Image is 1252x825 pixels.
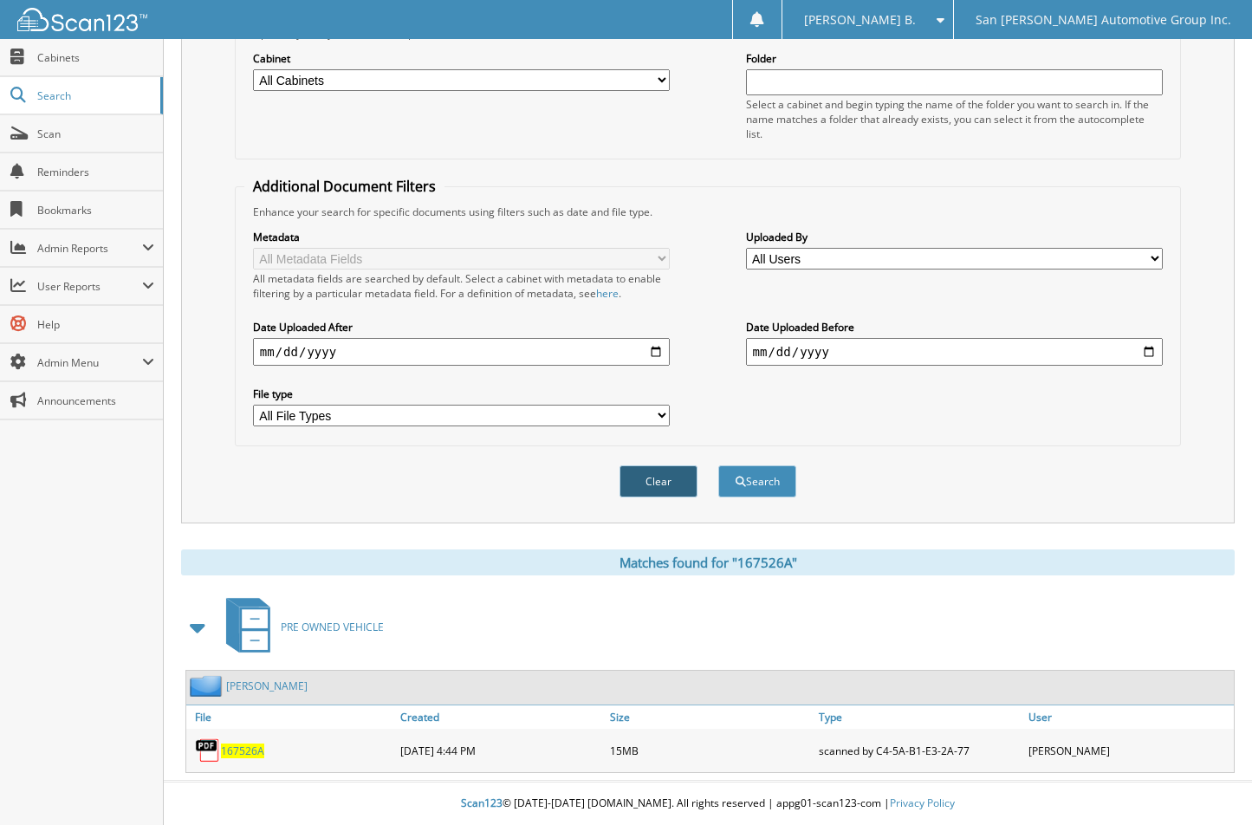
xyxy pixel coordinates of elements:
span: Announcements [37,393,154,408]
span: Admin Menu [37,355,142,370]
legend: Additional Document Filters [244,177,444,196]
div: 15MB [606,733,815,768]
div: Matches found for "167526A" [181,549,1235,575]
span: San [PERSON_NAME] Automotive Group Inc. [976,15,1231,25]
img: folder2.png [190,675,226,697]
input: end [746,338,1164,366]
span: User Reports [37,279,142,294]
button: Search [718,465,796,497]
label: Date Uploaded After [253,320,671,335]
span: Admin Reports [37,241,142,256]
div: [DATE] 4:44 PM [396,733,606,768]
span: PRE OWNED VEHICLE [281,620,384,634]
span: Scan [37,127,154,141]
div: © [DATE]-[DATE] [DOMAIN_NAME]. All rights reserved | appg01-scan123-com | [164,783,1252,825]
span: Search [37,88,152,103]
a: Created [396,705,606,729]
span: [PERSON_NAME] B. [804,15,916,25]
label: File type [253,387,671,401]
span: Bookmarks [37,203,154,218]
a: 167526A [221,744,264,758]
a: PRE OWNED VEHICLE [216,593,384,661]
img: scan123-logo-white.svg [17,8,147,31]
div: Select a cabinet and begin typing the name of the folder you want to search in. If the name match... [746,97,1164,141]
input: start [253,338,671,366]
span: Cabinets [37,50,154,65]
a: Size [606,705,815,729]
span: Scan123 [461,796,503,810]
div: Enhance your search for specific documents using filters such as date and file type. [244,205,1171,219]
iframe: Chat Widget [1165,742,1252,825]
img: PDF.png [195,737,221,763]
label: Metadata [253,230,671,244]
span: Help [37,317,154,332]
a: [PERSON_NAME] [226,679,308,693]
div: All metadata fields are searched by default. Select a cabinet with metadata to enable filtering b... [253,271,671,301]
div: scanned by C4-5A-B1-E3-2A-77 [814,733,1024,768]
span: Reminders [37,165,154,179]
a: Privacy Policy [890,796,955,810]
a: User [1024,705,1234,729]
a: Type [814,705,1024,729]
label: Folder [746,51,1164,66]
div: [PERSON_NAME] [1024,733,1234,768]
label: Cabinet [253,51,671,66]
button: Clear [620,465,697,497]
label: Date Uploaded Before [746,320,1164,335]
label: Uploaded By [746,230,1164,244]
a: here [596,286,619,301]
a: File [186,705,396,729]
